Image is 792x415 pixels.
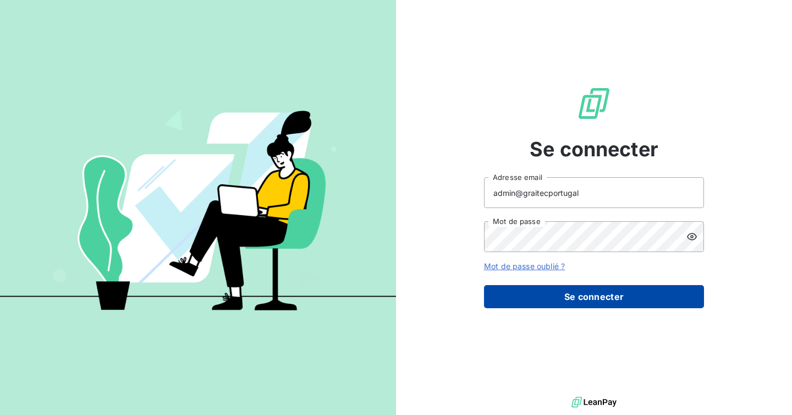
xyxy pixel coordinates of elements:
[484,285,704,308] button: Se connecter
[484,261,565,271] a: Mot de passe oublié ?
[571,394,617,411] img: logo
[484,177,704,208] input: placeholder
[576,86,612,121] img: Logo LeanPay
[530,134,658,164] span: Se connecter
